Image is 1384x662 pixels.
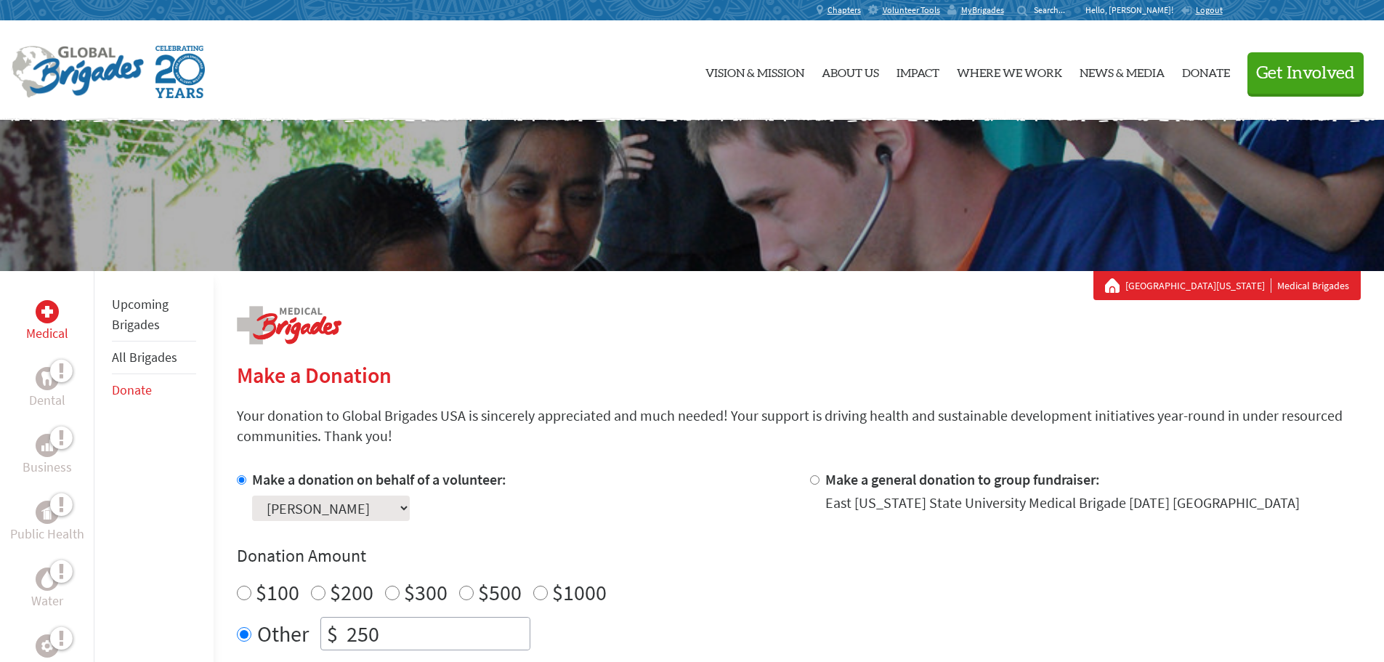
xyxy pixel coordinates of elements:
[26,300,68,344] a: MedicalMedical
[36,434,59,457] div: Business
[822,33,879,108] a: About Us
[112,296,169,333] a: Upcoming Brigades
[827,4,861,16] span: Chapters
[1085,4,1181,16] p: Hello, [PERSON_NAME]!
[1182,33,1230,108] a: Donate
[41,371,53,385] img: Dental
[252,470,506,488] label: Make a donation on behalf of a volunteer:
[29,367,65,411] a: DentalDental
[36,568,59,591] div: Water
[552,578,607,606] label: $1000
[36,300,59,323] div: Medical
[1181,4,1223,16] a: Logout
[31,591,63,611] p: Water
[1247,52,1364,94] button: Get Involved
[12,46,144,98] img: Global Brigades Logo
[31,568,63,611] a: WaterWater
[825,470,1100,488] label: Make a general donation to group fundraiser:
[41,505,53,520] img: Public Health
[36,634,59,658] div: Engineering
[330,578,373,606] label: $200
[705,33,804,108] a: Vision & Mission
[23,457,72,477] p: Business
[825,493,1300,513] div: East [US_STATE] State University Medical Brigade [DATE] [GEOGRAPHIC_DATA]
[1034,4,1075,15] input: Search...
[961,4,1004,16] span: MyBrigades
[155,46,205,98] img: Global Brigades Celebrating 20 Years
[1080,33,1165,108] a: News & Media
[112,349,177,366] a: All Brigades
[10,524,84,544] p: Public Health
[237,306,341,344] img: logo-medical.png
[404,578,448,606] label: $300
[41,640,53,652] img: Engineering
[23,434,72,477] a: BusinessBusiness
[957,33,1062,108] a: Where We Work
[112,382,152,398] a: Donate
[41,570,53,587] img: Water
[29,390,65,411] p: Dental
[257,617,309,650] label: Other
[36,501,59,524] div: Public Health
[237,405,1361,446] p: Your donation to Global Brigades USA is sincerely appreciated and much needed! Your support is dr...
[112,374,196,406] li: Donate
[478,578,522,606] label: $500
[36,367,59,390] div: Dental
[237,544,1361,568] h4: Donation Amount
[256,578,299,606] label: $100
[1256,65,1355,82] span: Get Involved
[112,288,196,342] li: Upcoming Brigades
[41,440,53,451] img: Business
[1125,278,1271,293] a: [GEOGRAPHIC_DATA][US_STATE]
[26,323,68,344] p: Medical
[237,362,1361,388] h2: Make a Donation
[1196,4,1223,15] span: Logout
[41,306,53,318] img: Medical
[321,618,344,650] div: $
[112,342,196,374] li: All Brigades
[897,33,939,108] a: Impact
[883,4,940,16] span: Volunteer Tools
[344,618,530,650] input: Enter Amount
[1105,278,1349,293] div: Medical Brigades
[10,501,84,544] a: Public HealthPublic Health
